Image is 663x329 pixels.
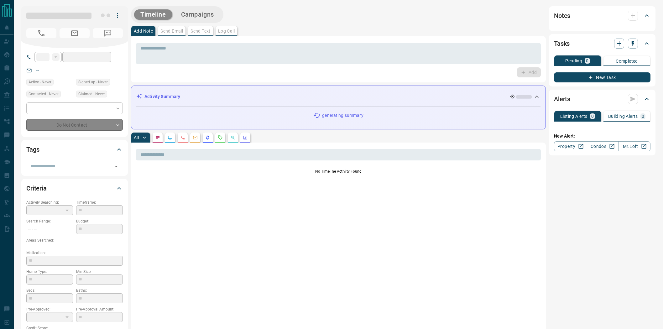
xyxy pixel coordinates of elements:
[554,94,570,104] h2: Alerts
[26,218,73,224] p: Search Range:
[586,59,588,63] p: 0
[586,141,618,151] a: Condos
[136,91,540,102] div: Activity Summary
[180,135,185,140] svg: Calls
[76,200,123,205] p: Timeframe:
[554,91,650,107] div: Alerts
[155,135,160,140] svg: Notes
[26,183,47,193] h2: Criteria
[134,29,153,33] p: Add Note
[565,59,582,63] p: Pending
[554,133,650,139] p: New Alert:
[26,238,123,243] p: Areas Searched:
[78,79,108,85] span: Signed up - Never
[243,135,248,140] svg: Agent Actions
[205,135,210,140] svg: Listing Alerts
[76,306,123,312] p: Pre-Approval Amount:
[144,93,180,100] p: Activity Summary
[608,114,638,118] p: Building Alerts
[134,135,139,140] p: All
[175,9,220,20] button: Campaigns
[560,114,587,118] p: Listing Alerts
[554,141,586,151] a: Property
[26,200,73,205] p: Actively Searching:
[591,114,594,118] p: 0
[218,135,223,140] svg: Requests
[554,8,650,23] div: Notes
[136,169,541,174] p: No Timeline Activity Found
[554,72,650,82] button: New Task
[26,306,73,312] p: Pre-Approved:
[616,59,638,63] p: Completed
[26,119,123,131] div: Do Not Contact
[26,269,73,274] p: Home Type:
[26,181,123,196] div: Criteria
[112,162,121,171] button: Open
[322,112,363,119] p: generating summary
[26,224,73,234] p: -- - --
[618,141,650,151] a: Mr.Loft
[230,135,235,140] svg: Opportunities
[554,36,650,51] div: Tasks
[26,144,39,154] h2: Tags
[554,11,570,21] h2: Notes
[29,91,59,97] span: Contacted - Never
[29,79,51,85] span: Active - Never
[26,250,123,256] p: Motivation:
[60,28,90,38] span: No Email
[26,288,73,293] p: Beds:
[168,135,173,140] svg: Lead Browsing Activity
[76,269,123,274] p: Min Size:
[36,68,39,73] a: --
[76,288,123,293] p: Baths:
[134,9,172,20] button: Timeline
[93,28,123,38] span: No Number
[78,91,105,97] span: Claimed - Never
[193,135,198,140] svg: Emails
[26,142,123,157] div: Tags
[26,28,56,38] span: No Number
[554,39,570,49] h2: Tasks
[642,114,644,118] p: 0
[76,218,123,224] p: Budget:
